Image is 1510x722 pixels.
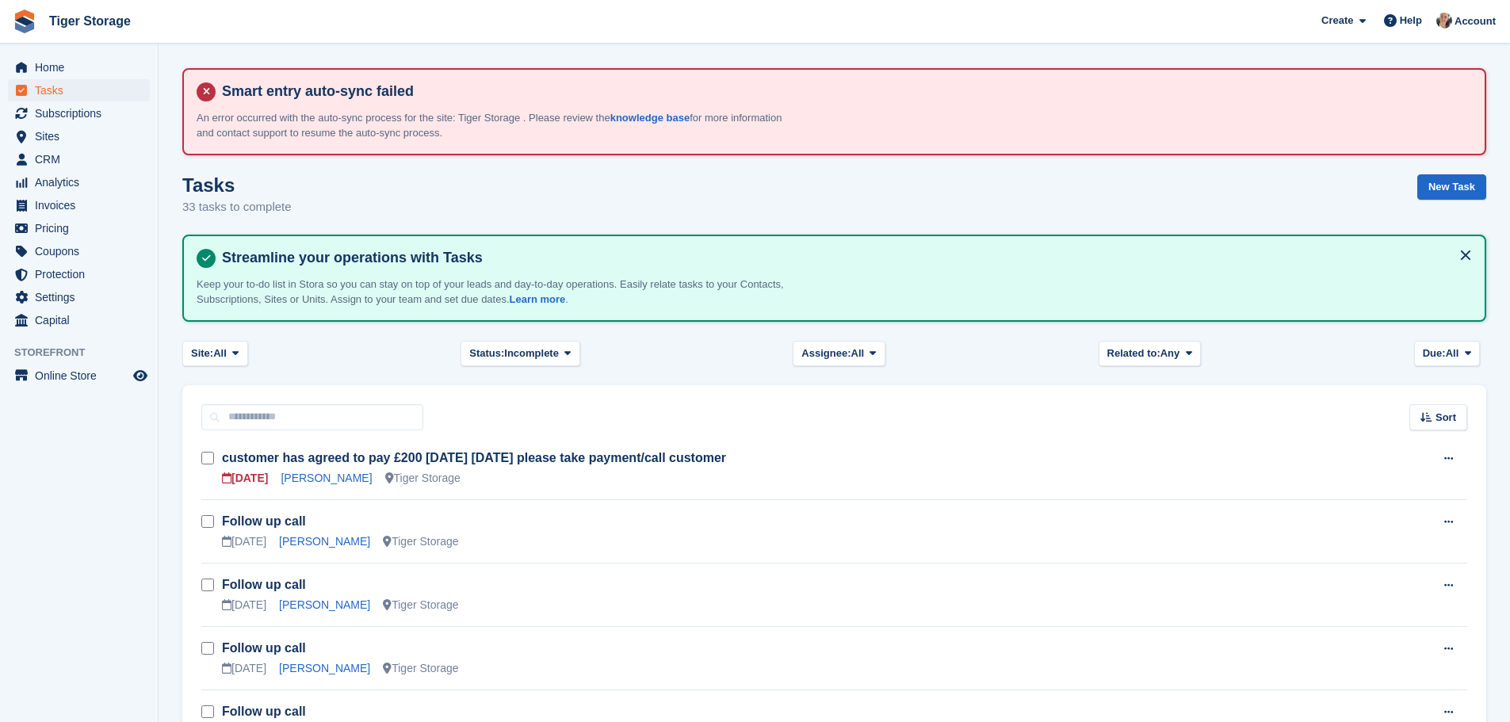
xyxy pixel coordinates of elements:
[8,148,150,170] a: menu
[8,171,150,193] a: menu
[1423,346,1446,361] span: Due:
[1435,410,1456,426] span: Sort
[14,345,158,361] span: Storefront
[385,470,461,487] div: Tiger Storage
[1436,13,1452,29] img: Becky Martin
[35,148,130,170] span: CRM
[222,660,266,677] div: [DATE]
[216,249,1472,267] h4: Streamline your operations with Tasks
[1321,13,1353,29] span: Create
[510,293,566,305] a: Learn more
[8,79,150,101] a: menu
[8,217,150,239] a: menu
[35,79,130,101] span: Tasks
[1446,346,1459,361] span: All
[182,198,292,216] p: 33 tasks to complete
[801,346,851,361] span: Assignee:
[222,451,726,464] a: customer has agreed to pay £200 [DATE] [DATE] please take payment/call customer
[281,472,372,484] a: [PERSON_NAME]
[35,309,130,331] span: Capital
[383,660,458,677] div: Tiger Storage
[197,277,791,308] p: Keep your to-do list in Stora so you can stay on top of your leads and day-to-day operations. Eas...
[1400,13,1422,29] span: Help
[35,194,130,216] span: Invoices
[504,346,559,361] span: Incomplete
[8,125,150,147] a: menu
[851,346,865,361] span: All
[35,125,130,147] span: Sites
[461,341,579,367] button: Status: Incomplete
[8,240,150,262] a: menu
[197,110,791,141] p: An error occurred with the auto-sync process for the site: Tiger Storage . Please review the for ...
[35,240,130,262] span: Coupons
[1107,346,1160,361] span: Related to:
[213,346,227,361] span: All
[1417,174,1486,201] a: New Task
[35,102,130,124] span: Subscriptions
[279,598,370,611] a: [PERSON_NAME]
[35,263,130,285] span: Protection
[383,533,458,550] div: Tiger Storage
[191,346,213,361] span: Site:
[8,56,150,78] a: menu
[131,366,150,385] a: Preview store
[793,341,885,367] button: Assignee: All
[610,112,690,124] a: knowledge base
[8,286,150,308] a: menu
[222,514,306,528] a: Follow up call
[35,56,130,78] span: Home
[222,533,266,550] div: [DATE]
[182,341,248,367] button: Site: All
[469,346,504,361] span: Status:
[35,365,130,387] span: Online Store
[13,10,36,33] img: stora-icon-8386f47178a22dfd0bd8f6a31ec36ba5ce8667c1dd55bd0f319d3a0aa187defe.svg
[8,365,150,387] a: menu
[222,641,306,655] a: Follow up call
[35,171,130,193] span: Analytics
[1099,341,1201,367] button: Related to: Any
[1455,13,1496,29] span: Account
[35,286,130,308] span: Settings
[279,662,370,674] a: [PERSON_NAME]
[222,470,268,487] div: [DATE]
[222,578,306,591] a: Follow up call
[8,194,150,216] a: menu
[222,705,306,718] a: Follow up call
[383,597,458,613] div: Tiger Storage
[8,309,150,331] a: menu
[216,82,1472,101] h4: Smart entry auto-sync failed
[43,8,137,34] a: Tiger Storage
[8,263,150,285] a: menu
[1160,346,1180,361] span: Any
[222,597,266,613] div: [DATE]
[182,174,292,196] h1: Tasks
[1414,341,1480,367] button: Due: All
[8,102,150,124] a: menu
[279,535,370,548] a: [PERSON_NAME]
[35,217,130,239] span: Pricing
